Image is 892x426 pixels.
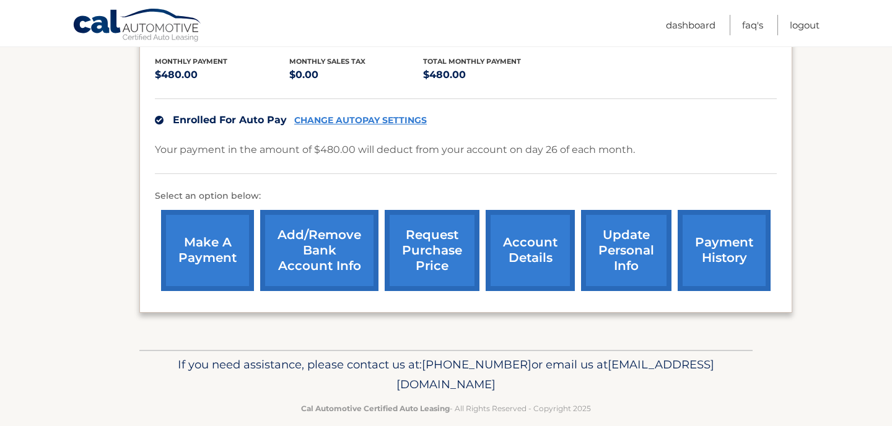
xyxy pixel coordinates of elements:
[581,210,671,291] a: update personal info
[678,210,771,291] a: payment history
[385,210,479,291] a: request purchase price
[486,210,575,291] a: account details
[161,210,254,291] a: make a payment
[147,355,745,394] p: If you need assistance, please contact us at: or email us at
[742,15,763,35] a: FAQ's
[423,57,521,66] span: Total Monthly Payment
[301,404,450,413] strong: Cal Automotive Certified Auto Leasing
[289,57,365,66] span: Monthly sales Tax
[173,114,287,126] span: Enrolled For Auto Pay
[294,115,427,126] a: CHANGE AUTOPAY SETTINGS
[289,66,424,84] p: $0.00
[155,116,164,124] img: check.svg
[666,15,715,35] a: Dashboard
[790,15,820,35] a: Logout
[147,402,745,415] p: - All Rights Reserved - Copyright 2025
[155,66,289,84] p: $480.00
[260,210,378,291] a: Add/Remove bank account info
[155,57,227,66] span: Monthly Payment
[422,357,531,372] span: [PHONE_NUMBER]
[72,8,203,44] a: Cal Automotive
[423,66,557,84] p: $480.00
[155,141,635,159] p: Your payment in the amount of $480.00 will deduct from your account on day 26 of each month.
[155,189,777,204] p: Select an option below:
